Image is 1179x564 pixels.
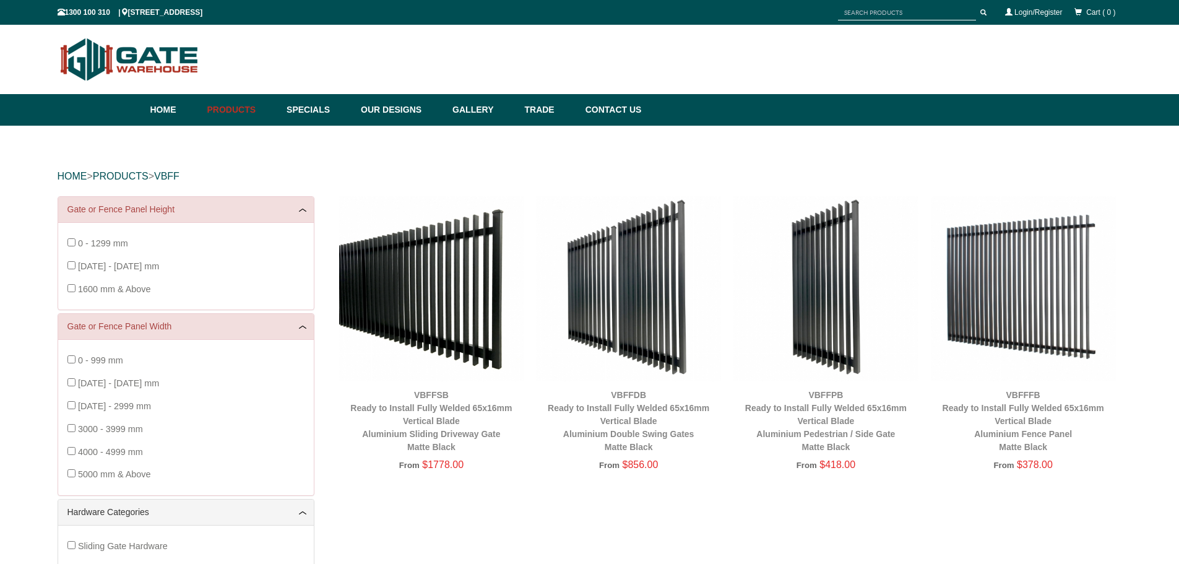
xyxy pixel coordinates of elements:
[733,196,918,381] img: VBFFPB - Ready to Install Fully Welded 65x16mm Vertical Blade - Aluminium Pedestrian / Side Gate ...
[943,390,1104,452] a: VBFFFBReady to Install Fully Welded 65x16mm Vertical BladeAluminium Fence PanelMatte Black
[931,196,1116,381] img: VBFFFB - Ready to Install Fully Welded 65x16mm Vertical Blade - Aluminium Fence Panel - Matte Bla...
[201,94,281,126] a: Products
[154,171,179,181] a: VBFF
[78,355,123,365] span: 0 - 999 mm
[1014,8,1062,17] a: Login/Register
[350,390,512,452] a: VBFFSBReady to Install Fully Welded 65x16mm Vertical BladeAluminium Sliding Driveway GateMatte Black
[58,8,203,17] span: 1300 100 310 | [STREET_ADDRESS]
[579,94,642,126] a: Contact Us
[93,171,149,181] a: PRODUCTS
[78,424,143,434] span: 3000 - 3999 mm
[623,459,659,470] span: $856.00
[993,461,1014,470] span: From
[67,320,304,333] a: Gate or Fence Panel Width
[58,31,202,88] img: Gate Warehouse
[797,461,817,470] span: From
[58,171,87,181] a: HOME
[599,461,620,470] span: From
[150,94,201,126] a: Home
[446,94,518,126] a: Gallery
[58,157,1122,196] div: > >
[399,461,420,470] span: From
[67,506,304,519] a: Hardware Categories
[548,390,709,452] a: VBFFDBReady to Install Fully Welded 65x16mm Vertical BladeAluminium Double Swing GatesMatte Black
[745,390,907,452] a: VBFFPBReady to Install Fully Welded 65x16mm Vertical BladeAluminium Pedestrian / Side GateMatte B...
[78,261,159,271] span: [DATE] - [DATE] mm
[78,401,151,411] span: [DATE] - 2999 mm
[819,459,855,470] span: $418.00
[78,541,168,551] span: Sliding Gate Hardware
[78,469,151,479] span: 5000 mm & Above
[78,284,151,294] span: 1600 mm & Above
[78,238,128,248] span: 0 - 1299 mm
[67,203,304,216] a: Gate or Fence Panel Height
[422,459,464,470] span: $1778.00
[78,378,159,388] span: [DATE] - [DATE] mm
[838,5,976,20] input: SEARCH PRODUCTS
[339,196,524,381] img: VBFFSB - Ready to Install Fully Welded 65x16mm Vertical Blade - Aluminium Sliding Driveway Gate -...
[1017,459,1053,470] span: $378.00
[78,447,143,457] span: 4000 - 4999 mm
[280,94,355,126] a: Specials
[518,94,579,126] a: Trade
[355,94,446,126] a: Our Designs
[1086,8,1115,17] span: Cart ( 0 )
[536,196,721,381] img: VBFFDB - Ready to Install Fully Welded 65x16mm Vertical Blade - Aluminium Double Swing Gates - Ma...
